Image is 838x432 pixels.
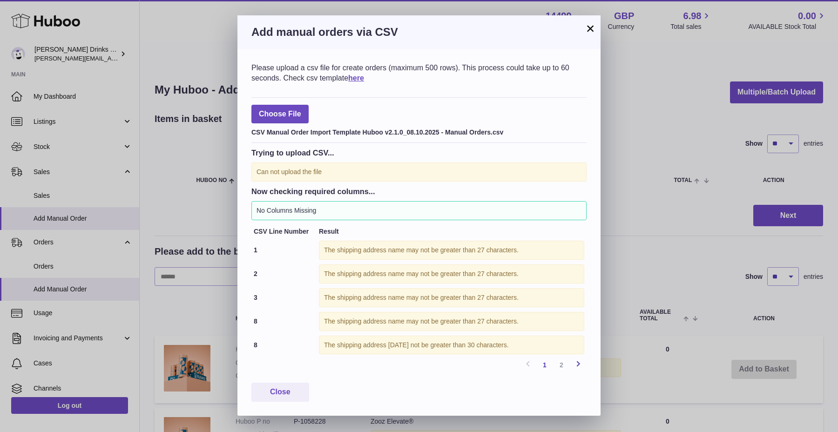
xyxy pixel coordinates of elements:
h3: Now checking required columns... [251,186,587,196]
strong: 8 [254,341,257,349]
a: here [348,74,364,82]
div: Please upload a csv file for create orders (maximum 500 rows). This process could take up to 60 s... [251,63,587,83]
a: 1 [536,357,553,373]
strong: 3 [254,294,257,301]
button: × [585,23,596,34]
div: The shipping address name may not be greater than 27 characters. [319,264,584,283]
div: The shipping address name may not be greater than 27 characters. [319,288,584,307]
button: Close [251,383,309,402]
h3: Add manual orders via CSV [251,25,587,40]
th: CSV Line Number [251,225,317,238]
span: Choose File [251,105,309,124]
strong: 1 [254,246,257,254]
h3: Trying to upload CSV... [251,148,587,158]
div: The shipping address name may not be greater than 27 characters. [319,312,584,331]
th: Result [317,225,587,238]
div: The shipping address [DATE] not be greater than 30 characters. [319,336,584,355]
span: Close [270,388,291,396]
strong: 8 [254,317,257,325]
strong: 2 [254,270,257,277]
div: The shipping address name may not be greater than 27 characters. [319,241,584,260]
div: No Columns Missing [251,201,587,220]
div: Can not upload the file [251,162,587,182]
div: CSV Manual Order Import Template Huboo v2.1.0_08.10.2025 - Manual Orders.csv [251,126,587,137]
a: 2 [553,357,570,373]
